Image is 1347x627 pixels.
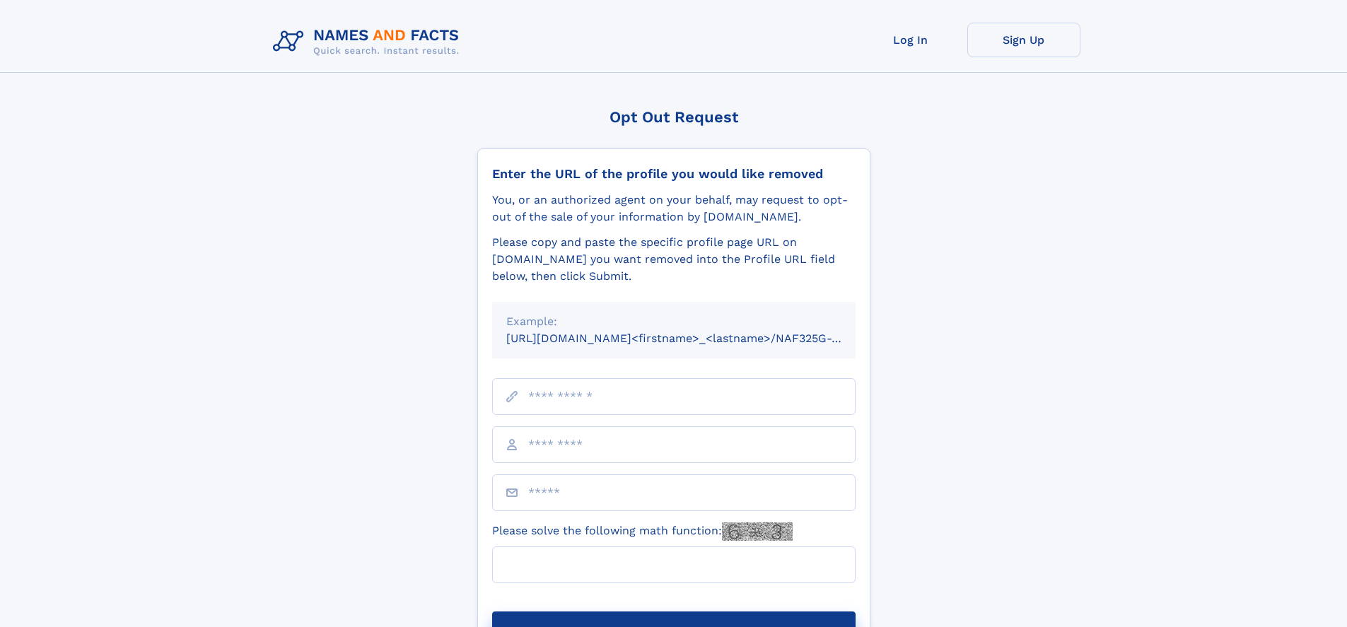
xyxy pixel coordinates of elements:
[492,192,856,225] div: You, or an authorized agent on your behalf, may request to opt-out of the sale of your informatio...
[492,234,856,285] div: Please copy and paste the specific profile page URL on [DOMAIN_NAME] you want removed into the Pr...
[854,23,967,57] a: Log In
[506,332,882,345] small: [URL][DOMAIN_NAME]<firstname>_<lastname>/NAF325G-xxxxxxxx
[967,23,1080,57] a: Sign Up
[492,166,856,182] div: Enter the URL of the profile you would like removed
[492,522,793,541] label: Please solve the following math function:
[506,313,841,330] div: Example:
[477,108,870,126] div: Opt Out Request
[267,23,471,61] img: Logo Names and Facts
